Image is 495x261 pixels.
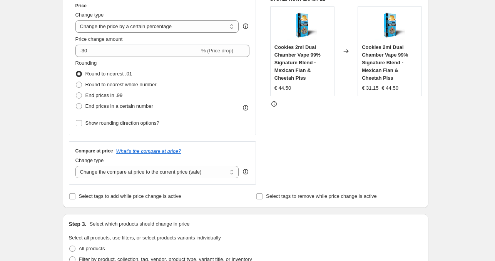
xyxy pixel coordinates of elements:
span: Price change amount [75,36,123,42]
input: -15 [75,45,200,57]
span: Show rounding direction options? [85,120,159,126]
span: Rounding [75,60,97,66]
div: € 31.15 [362,84,378,92]
strike: € 44.50 [382,84,398,92]
span: All products [79,246,105,251]
span: Cookies 2ml Dual Chamber Vape 99% Signature Blend - Mexican Flan & Cheetah Piss [362,44,408,81]
div: help [242,168,249,176]
span: End prices in a certain number [85,103,153,109]
h3: Compare at price [75,148,113,154]
span: Select tags to remove while price change is active [266,193,377,199]
button: What's the compare at price? [116,148,181,154]
img: box-flan-sixty_79811688-7127-49f0-924d-cacec945ef75_80x.jpg [375,10,405,41]
div: € 44.50 [274,84,291,92]
img: box-flan-sixty_79811688-7127-49f0-924d-cacec945ef75_80x.jpg [287,10,318,41]
span: Select all products, use filters, or select products variants individually [69,235,221,241]
span: Change type [75,12,104,18]
span: Select tags to add while price change is active [79,193,181,199]
span: Round to nearest whole number [85,82,157,87]
span: End prices in .99 [85,92,123,98]
h2: Step 3. [69,220,87,228]
div: help [242,22,249,30]
span: Cookies 2ml Dual Chamber Vape 99% Signature Blend - Mexican Flan & Cheetah Piss [274,44,321,81]
span: Change type [75,157,104,163]
span: % (Price drop) [201,48,233,54]
span: Round to nearest .01 [85,71,132,77]
p: Select which products should change in price [89,220,189,228]
h3: Price [75,3,87,9]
